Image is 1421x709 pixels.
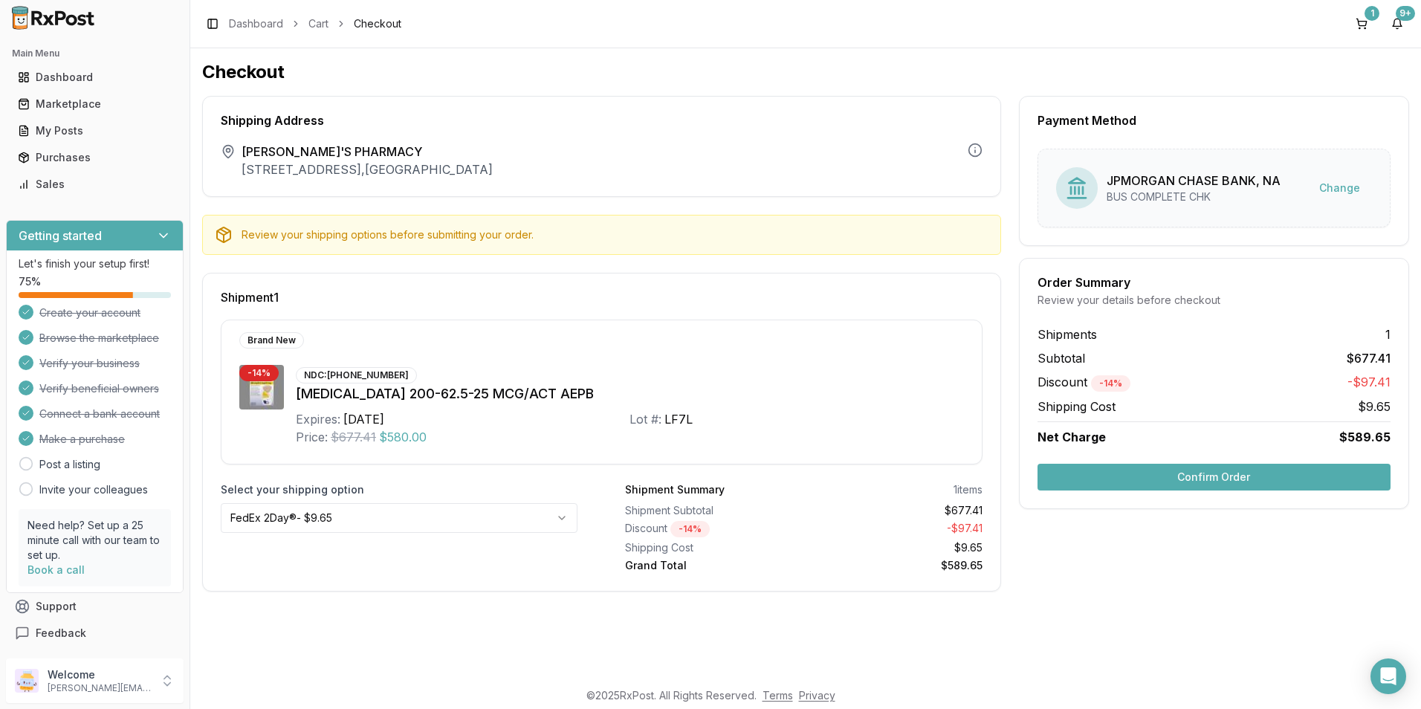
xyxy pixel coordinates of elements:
[39,356,140,371] span: Verify your business
[18,97,172,111] div: Marketplace
[39,305,140,320] span: Create your account
[242,227,988,242] div: Review your shipping options before submitting your order.
[1038,114,1391,126] div: Payment Method
[1038,293,1391,308] div: Review your details before checkout
[36,626,86,641] span: Feedback
[629,410,661,428] div: Lot #:
[1339,428,1391,446] span: $589.65
[809,521,982,537] div: - $97.41
[1350,12,1373,36] button: 1
[12,171,178,198] a: Sales
[242,161,493,178] p: [STREET_ADDRESS] , [GEOGRAPHIC_DATA]
[18,123,172,138] div: My Posts
[12,64,178,91] a: Dashboard
[242,143,493,161] span: [PERSON_NAME]'S PHARMACY
[1347,373,1391,392] span: -$97.41
[1038,349,1085,367] span: Subtotal
[763,689,793,702] a: Terms
[809,540,982,555] div: $9.65
[48,667,151,682] p: Welcome
[1038,276,1391,288] div: Order Summary
[670,521,710,537] div: - 14 %
[15,669,39,693] img: User avatar
[343,410,384,428] div: [DATE]
[1038,375,1130,389] span: Discount
[12,144,178,171] a: Purchases
[39,432,125,447] span: Make a purchase
[39,381,159,396] span: Verify beneficial owners
[1370,658,1406,694] div: Open Intercom Messenger
[296,428,328,446] div: Price:
[239,365,279,381] div: - 14 %
[809,503,982,518] div: $677.41
[308,16,328,31] a: Cart
[239,332,304,349] div: Brand New
[12,48,178,59] h2: Main Menu
[39,482,148,497] a: Invite your colleagues
[6,620,184,647] button: Feedback
[221,291,279,303] span: Shipment 1
[625,558,797,573] div: Grand Total
[39,331,159,346] span: Browse the marketplace
[1038,464,1391,491] button: Confirm Order
[18,177,172,192] div: Sales
[6,65,184,89] button: Dashboard
[625,482,725,497] div: Shipment Summary
[954,482,983,497] div: 1 items
[799,689,835,702] a: Privacy
[6,92,184,116] button: Marketplace
[664,410,693,428] div: LF7L
[625,503,797,518] div: Shipment Subtotal
[48,682,151,694] p: [PERSON_NAME][EMAIL_ADDRESS][DOMAIN_NAME]
[1107,190,1281,204] div: BUS COMPLETE CHK
[379,428,427,446] span: $580.00
[1038,326,1097,343] span: Shipments
[296,410,340,428] div: Expires:
[39,457,100,472] a: Post a listing
[6,593,184,620] button: Support
[1347,349,1391,367] span: $677.41
[19,274,41,289] span: 75 %
[229,16,283,31] a: Dashboard
[1396,6,1415,21] div: 9+
[221,482,577,497] label: Select your shipping option
[39,407,160,421] span: Connect a bank account
[1107,172,1281,190] div: JPMORGAN CHASE BANK, NA
[12,117,178,144] a: My Posts
[809,558,982,573] div: $589.65
[12,91,178,117] a: Marketplace
[296,383,964,404] div: [MEDICAL_DATA] 200-62.5-25 MCG/ACT AEPB
[202,60,1409,84] h1: Checkout
[1365,6,1379,21] div: 1
[18,70,172,85] div: Dashboard
[27,563,85,576] a: Book a call
[239,365,284,409] img: Trelegy Ellipta 200-62.5-25 MCG/ACT AEPB
[6,146,184,169] button: Purchases
[229,16,401,31] nav: breadcrumb
[221,114,983,126] div: Shipping Address
[625,540,797,555] div: Shipping Cost
[19,227,102,245] h3: Getting started
[1091,375,1130,392] div: - 14 %
[1038,430,1106,444] span: Net Charge
[1307,175,1372,201] button: Change
[6,172,184,196] button: Sales
[6,6,101,30] img: RxPost Logo
[6,119,184,143] button: My Posts
[296,367,417,383] div: NDC: [PHONE_NUMBER]
[1358,398,1391,415] span: $9.65
[27,518,162,563] p: Need help? Set up a 25 minute call with our team to set up.
[18,150,172,165] div: Purchases
[19,256,171,271] p: Let's finish your setup first!
[1385,12,1409,36] button: 9+
[1038,398,1116,415] span: Shipping Cost
[331,428,376,446] span: $677.41
[625,521,797,537] div: Discount
[1385,326,1391,343] span: 1
[354,16,401,31] span: Checkout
